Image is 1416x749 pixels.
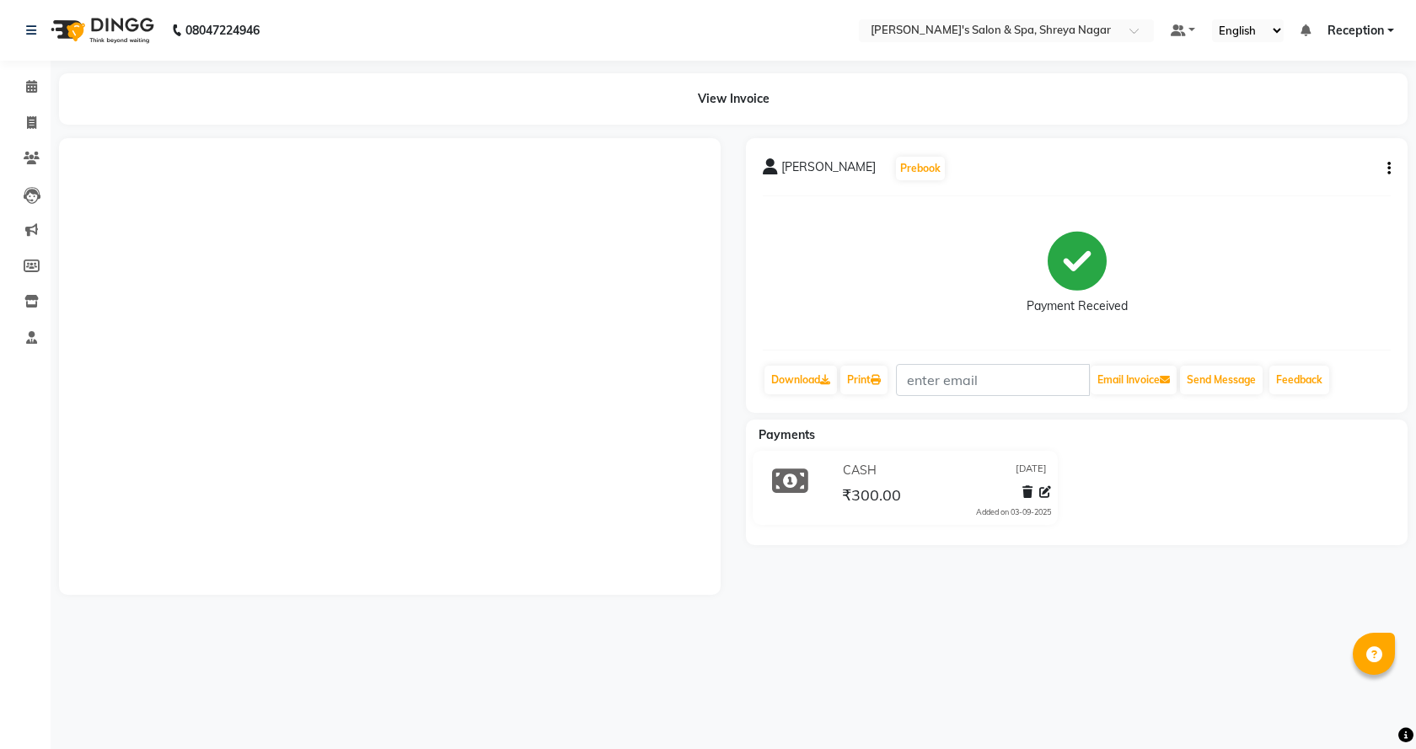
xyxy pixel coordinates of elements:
[1016,462,1047,479] span: [DATE]
[1027,297,1128,315] div: Payment Received
[759,427,815,442] span: Payments
[1180,366,1263,394] button: Send Message
[185,7,260,54] b: 08047224946
[1269,366,1329,394] a: Feedback
[840,366,888,394] a: Print
[781,158,876,182] span: [PERSON_NAME]
[59,73,1408,125] div: View Invoice
[43,7,158,54] img: logo
[976,506,1051,518] div: Added on 03-09-2025
[896,364,1090,396] input: enter email
[896,157,945,180] button: Prebook
[843,462,877,479] span: CASH
[1327,22,1384,40] span: Reception
[1091,366,1177,394] button: Email Invoice
[764,366,837,394] a: Download
[842,485,901,509] span: ₹300.00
